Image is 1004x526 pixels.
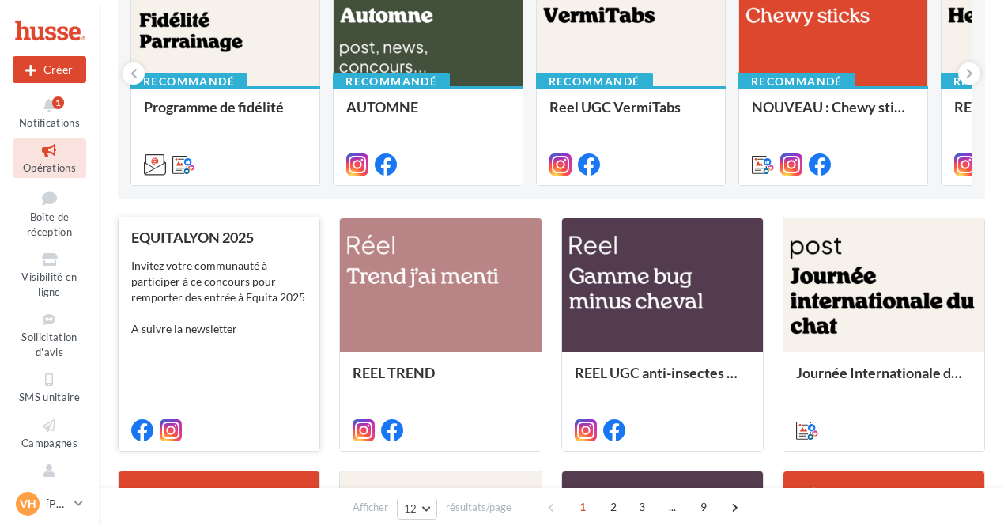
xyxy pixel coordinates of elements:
[19,116,80,129] span: Notifications
[629,494,655,520] span: 3
[738,73,855,90] div: Recommandé
[536,73,653,90] div: Recommandé
[446,500,511,515] span: résultats/page
[13,248,86,301] a: Visibilité en ligne
[21,331,77,358] span: Sollicitation d'avis
[21,437,77,449] span: Campagnes
[13,56,86,83] div: Nouvelle campagne
[601,494,626,520] span: 2
[549,99,712,131] div: Reel UGC VermiTabs
[13,414,86,452] a: Campagnes
[353,500,388,515] span: Afficher
[27,210,72,238] span: Boîte de réception
[21,271,77,298] span: Visibilité en ligne
[13,93,86,132] button: Notifications 1
[20,496,36,512] span: vh
[404,502,417,515] span: 12
[46,496,68,512] p: [PERSON_NAME][EMAIL_ADDRESS][DOMAIN_NAME]
[23,161,76,174] span: Opérations
[353,365,528,396] div: REEL TREND
[660,494,685,520] span: ...
[13,308,86,361] a: Sollicitation d'avis
[575,365,750,396] div: REEL UGC anti-insectes cheval
[131,229,307,245] div: EQUITALYON 2025
[13,56,86,83] button: Créer
[570,494,595,520] span: 1
[691,494,716,520] span: 9
[397,498,437,520] button: 12
[144,99,307,131] div: Programme de fidélité
[13,138,86,177] a: Opérations
[333,73,450,90] div: Recommandé
[796,365,972,396] div: Journée Internationale du chat roux
[13,184,86,242] a: Boîte de réception
[13,368,86,407] a: SMS unitaire
[13,459,86,498] a: Contacts
[52,96,64,109] div: 1
[752,99,915,131] div: NOUVEAU : Chewy sticks
[19,391,80,403] span: SMS unitaire
[346,99,509,131] div: AUTOMNE
[130,73,247,90] div: Recommandé
[13,489,86,519] a: vh [PERSON_NAME][EMAIL_ADDRESS][DOMAIN_NAME]
[131,258,307,337] div: Invitez votre communauté à participer à ce concours pour remporter des entrée à Equita 2025 A sui...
